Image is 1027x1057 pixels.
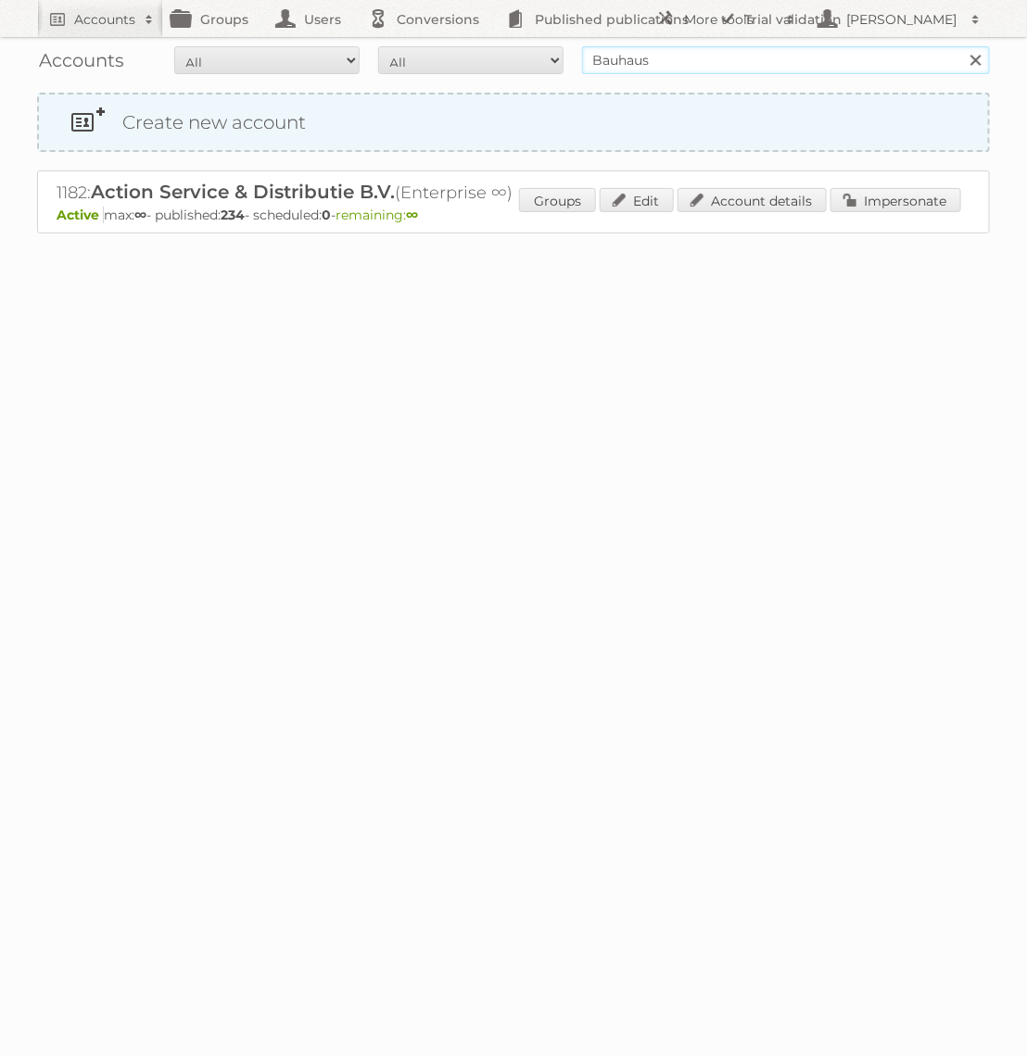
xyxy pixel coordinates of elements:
[57,207,970,223] p: max: - published: - scheduled: -
[91,181,395,203] span: Action Service & Distributie B.V.
[57,181,705,205] h2: 1182: (Enterprise ∞)
[74,10,135,29] h2: Accounts
[336,207,418,223] span: remaining:
[830,188,961,212] a: Impersonate
[600,188,674,212] a: Edit
[39,94,988,150] a: Create new account
[519,188,596,212] a: Groups
[842,10,962,29] h2: [PERSON_NAME]
[221,207,245,223] strong: 234
[406,207,418,223] strong: ∞
[678,188,827,212] a: Account details
[322,207,331,223] strong: 0
[684,10,777,29] h2: More tools
[134,207,146,223] strong: ∞
[57,207,104,223] span: Active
